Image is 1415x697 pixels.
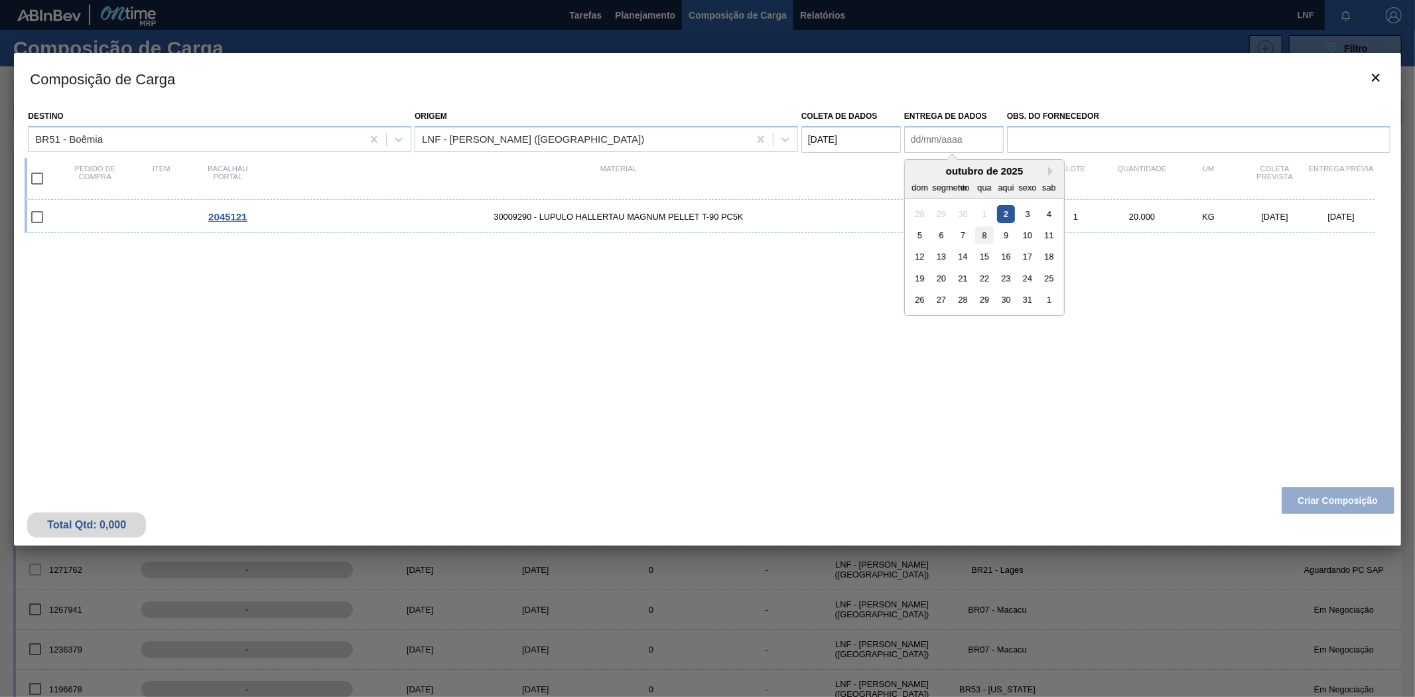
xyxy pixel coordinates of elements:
[1202,212,1215,222] font: KG
[954,291,972,309] div: Escolha terça-feira, 28 de outubro de 2025
[208,211,247,222] font: 2045121
[194,211,261,222] div: Ir para o Pedido
[1004,208,1008,218] font: 2
[937,295,946,305] font: 27
[1040,291,1058,309] div: Escolha sábado, 1 de novembro de 2025
[997,226,1015,244] div: Escolha quinta-feira, 9 de outubro de 2025
[997,204,1015,222] div: Escolha quinta-feira, 2 de outubro de 2025
[915,208,924,218] font: 28
[1047,295,1051,305] font: 1
[47,519,126,530] font: Total Qtd: 0,000
[911,291,929,309] div: Escolha domingo, 26 de outubro de 2025
[1040,248,1058,266] div: Escolha sábado, 18 de outubro de 2025
[911,226,929,244] div: Escolha domingo, 5 de outubro de 2025
[937,208,946,218] font: 29
[975,248,993,266] div: Escolha quarta-feira, 15 de outubro de 2025
[1047,208,1051,218] font: 4
[904,112,987,121] font: Entrega de dados
[932,248,950,266] div: Escolha segunda-feira, 13 de outubro de 2025
[153,165,170,173] font: Item
[954,248,972,266] div: Escolha terça-feira, 14 de outubro de 2025
[939,230,943,240] font: 6
[958,273,967,283] font: 21
[980,252,989,262] font: 15
[28,112,63,121] font: Destino
[1044,273,1053,283] font: 25
[975,204,993,222] div: Não disponível quarta-feira, 1 de outubro de 2025
[980,273,989,283] font: 22
[958,295,967,305] font: 28
[600,165,637,173] font: Material
[1309,165,1374,173] font: Entrega Prévia
[1262,212,1288,222] font: [DATE]
[932,270,950,287] div: Escolha segunda-feira, 20 de outubro de 2025
[982,230,986,240] font: 8
[917,230,922,240] font: 5
[932,182,969,192] font: segmento
[946,165,1024,177] font: outubro de 2025
[75,165,116,181] font: Pedido de compra
[937,252,946,262] font: 13
[909,203,1059,311] div: mês 2025-10
[1023,230,1032,240] font: 10
[1042,182,1056,192] font: sab
[911,204,929,222] div: Não disponível domingo, 28 de setembro de 2025
[954,270,972,287] div: Escolha terça-feira, 21 de outubro de 2025
[1040,204,1058,222] div: Escolha sábado, 4 de outubro de 2025
[1004,230,1008,240] font: 9
[997,248,1015,266] div: Escolha quinta-feira, 16 de outubro de 2025
[1118,165,1166,173] font: Quantidade
[915,295,924,305] font: 26
[1044,252,1053,262] font: 18
[1023,295,1032,305] font: 31
[961,230,965,240] font: 7
[911,248,929,266] div: Escolha domingo, 12 de outubro de 2025
[958,252,967,262] font: 14
[422,133,644,145] font: LNF - [PERSON_NAME] ([GEOGRAPHIC_DATA])
[1007,112,1099,121] font: Obs. do Fornecedor
[1001,273,1010,283] font: 23
[915,252,924,262] font: 12
[1044,230,1053,240] font: 11
[1001,252,1010,262] font: 16
[1001,295,1010,305] font: 30
[1018,248,1036,266] div: Escolha sexta-feira, 17 de outubro de 2025
[975,270,993,287] div: Escolha quarta-feira, 22 de outubro de 2025
[954,226,972,244] div: Escolha terça-feira, 7 de outubro de 2025
[1025,208,1030,218] font: 3
[1018,204,1036,222] div: Escolha sexta-feira, 3 de outubro de 2025
[494,212,743,222] font: 30009290 - LUPULO HALLERTAU MAGNUM PELLET T-90 PC5K
[954,204,972,222] div: Não disponível terça-feira, 30 de setembro de 2025
[932,204,950,222] div: Não disponível segunda-feira, 29 de setembro de 2025
[932,291,950,309] div: Escolha segunda-feira, 27 de outubro de 2025
[958,182,968,192] font: ter
[937,273,946,283] font: 20
[904,126,1004,153] input: dd/mm/aaaa
[1018,182,1036,192] font: sexo
[208,165,247,181] font: Bacalhau Portal
[1073,212,1078,222] font: 1
[35,133,103,145] font: BR51 - Boêmia
[1328,212,1355,222] font: [DATE]
[1018,291,1036,309] div: Escolha sexta-feira, 31 de outubro de 2025
[958,208,967,218] font: 30
[1129,212,1155,222] font: 20.000
[997,291,1015,309] div: Escolha quinta-feira, 30 de outubro de 2025
[801,112,878,121] font: Coleta de dados
[1023,252,1032,262] font: 17
[982,208,986,218] font: 1
[915,273,924,283] font: 19
[1203,165,1214,173] font: UM
[1048,167,1057,176] button: Próximo mês
[911,182,928,192] font: dom
[975,291,993,309] div: Escolha quarta-feira, 29 de outubro de 2025
[30,71,175,88] font: Composição de Carga
[998,182,1014,192] font: aqui
[911,270,929,287] div: Escolha domingo, 19 de outubro de 2025
[1018,226,1036,244] div: Escolha sexta-feira, 10 de outubro de 2025
[1040,226,1058,244] div: Escolha sábado, 11 de outubro de 2025
[932,226,950,244] div: Escolha segunda-feira, 6 de outubro de 2025
[1040,270,1058,287] div: Escolha sábado, 25 de outubro de 2025
[1066,165,1085,173] font: Lote
[975,226,993,244] div: Escolha quarta-feira, 8 de outubro de 2025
